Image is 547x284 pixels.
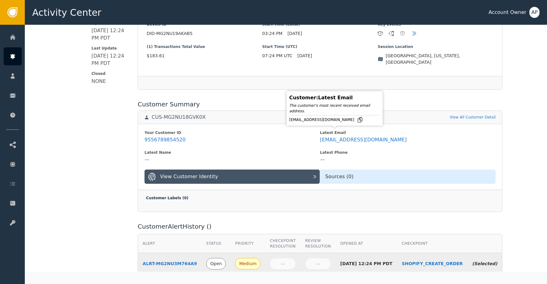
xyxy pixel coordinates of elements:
div: [DATE] 12:24 PM PDT [91,27,129,42]
div: 9556789854520 [145,137,185,143]
div: CUS-MG2NU18GVK0X [152,114,206,120]
div: 1 [378,31,382,36]
button: View Customer Identity [145,170,320,184]
div: Customer Alert History ( ) [138,222,502,231]
div: — [274,260,292,267]
div: View Customer Identity [160,173,218,180]
div: Latest Name [145,150,320,155]
span: (1) Transactions Total Value [147,44,262,49]
span: Activity Center [32,6,101,19]
span: Last Update [91,45,129,51]
div: — [145,157,149,163]
a: SHOPIFY_CREATE_ORDER [402,260,463,267]
span: 07:24 PM UTC [262,53,293,59]
div: [DATE] 12:24 PM PDT [340,260,392,267]
div: Medium [239,260,256,267]
div: — [309,260,327,267]
div: 1 [389,31,394,36]
div: The customer's most recent received email address. [289,103,380,114]
span: [DATE] [297,53,312,59]
span: Start Time (UTC) [262,44,378,49]
span: DID-MG2NU19AKAB5 [147,30,262,37]
span: (Selected) [472,261,497,266]
th: Review Resolution [300,234,336,253]
div: Account Owner [488,9,526,16]
th: Opened At [336,234,397,253]
a: View All Customer Detail [450,114,496,120]
span: [DATE] [287,30,302,37]
th: Checkpoint Resolution [265,234,300,253]
div: Open [210,260,222,267]
th: Checkpoint [397,234,467,253]
th: Priority [230,234,265,253]
div: Latest Phone [320,150,496,155]
span: $183.61 [147,53,262,59]
div: NONE [91,78,106,85]
span: [GEOGRAPHIC_DATA], [US_STATE], [GEOGRAPHIC_DATA] [386,53,493,66]
button: AP [529,7,540,18]
div: Latest Email [320,130,496,136]
div: [DATE] 12:24 PM PDT [91,52,129,67]
div: — [320,157,325,163]
div: 1 [400,31,405,36]
th: Alert [138,234,202,253]
span: 03:24 PM [262,30,282,37]
span: Closed [91,71,129,76]
span: Session Location [378,44,493,49]
th: Status [202,234,230,253]
a: ALRT-MG2NU3M764A9 [143,260,197,267]
div: Customer : Latest Email [289,94,380,101]
div: Customer Summary [138,100,502,109]
div: Sources ( 0 ) [320,173,496,180]
div: Your Customer ID [145,130,320,136]
div: [EMAIL_ADDRESS][DOMAIN_NAME] [289,117,380,123]
div: [EMAIL_ADDRESS][DOMAIN_NAME] [320,137,407,143]
span: Customer Labels ( 0 ) [146,196,188,200]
